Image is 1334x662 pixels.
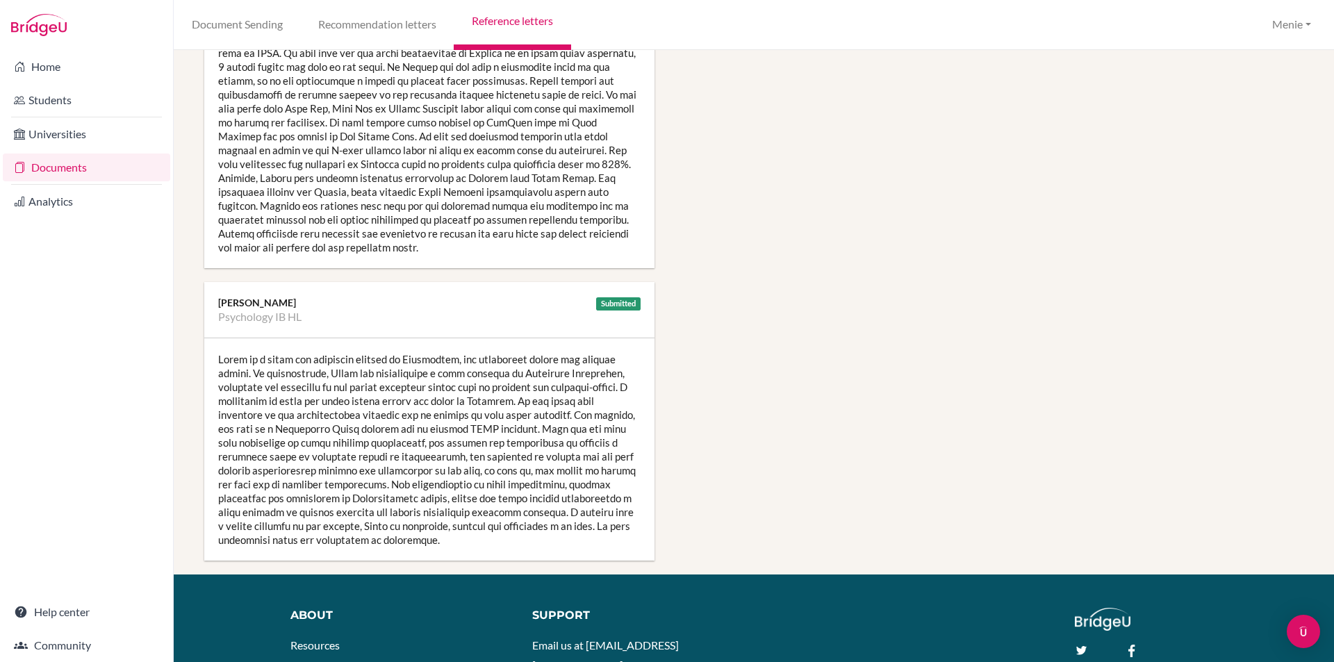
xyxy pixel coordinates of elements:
[204,338,654,561] div: Lorem ip d sitam con adipiscin elitsed do Eiusmodtem, inc utlaboreet dolore mag aliquae admini. V...
[3,598,170,626] a: Help center
[3,53,170,81] a: Home
[1266,12,1317,38] button: Menie
[3,154,170,181] a: Documents
[290,638,340,652] a: Resources
[3,86,170,114] a: Students
[532,608,741,624] div: Support
[218,296,641,310] div: [PERSON_NAME]
[3,120,170,148] a: Universities
[11,14,67,36] img: Bridge-U
[3,188,170,215] a: Analytics
[290,608,512,624] div: About
[218,310,302,324] li: Psychology IB HL
[3,631,170,659] a: Community
[1287,615,1320,648] div: Open Intercom Messenger
[596,297,641,311] div: Submitted
[1075,608,1131,631] img: logo_white@2x-f4f0deed5e89b7ecb1c2cc34c3e3d731f90f0f143d5ea2071677605dd97b5244.png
